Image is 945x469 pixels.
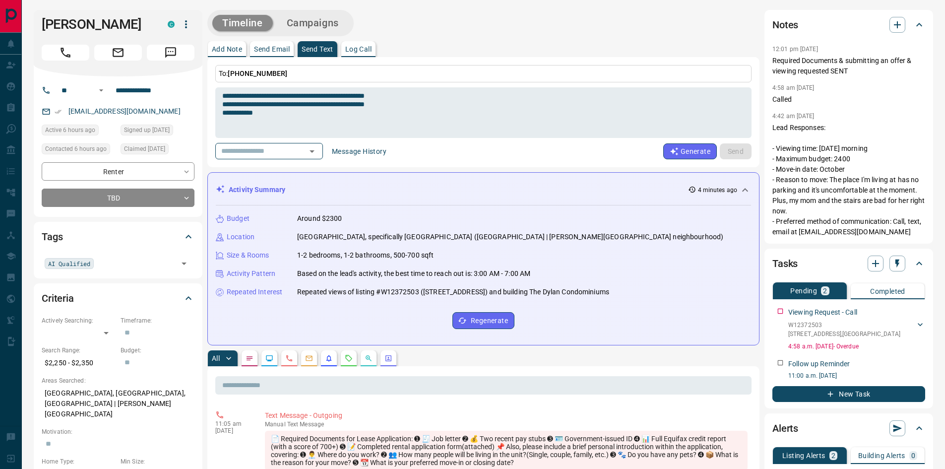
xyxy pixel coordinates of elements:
[42,385,194,422] p: [GEOGRAPHIC_DATA], [GEOGRAPHIC_DATA], [GEOGRAPHIC_DATA] | [PERSON_NAME][GEOGRAPHIC_DATA]
[168,21,175,28] div: condos.ca
[772,416,925,440] div: Alerts
[823,287,827,294] p: 2
[277,15,349,31] button: Campaigns
[345,354,353,362] svg: Requests
[94,45,142,61] span: Email
[227,287,282,297] p: Repeated Interest
[772,123,925,237] p: Lead Responses: - Viewing time: [DATE] morning - Maximum budget: 2400 - Move-in date: October - R...
[48,259,90,268] span: AI Qualified
[452,312,514,329] button: Regenerate
[212,355,220,362] p: All
[788,371,925,380] p: 11:00 a.m. [DATE]
[215,427,250,434] p: [DATE]
[212,15,273,31] button: Timeline
[782,452,825,459] p: Listing Alerts
[124,125,170,135] span: Signed up [DATE]
[95,84,107,96] button: Open
[42,290,74,306] h2: Criteria
[265,421,748,428] p: Text Message
[121,125,194,138] div: Sat Sep 13 2025
[121,316,194,325] p: Timeframe:
[772,94,925,105] p: Called
[297,250,434,261] p: 1-2 bedrooms, 1-2 bathrooms, 500-700 sqft
[305,144,319,158] button: Open
[42,225,194,249] div: Tags
[858,452,905,459] p: Building Alerts
[227,232,254,242] p: Location
[177,257,191,270] button: Open
[384,354,392,362] svg: Agent Actions
[254,46,290,53] p: Send Email
[227,268,275,279] p: Activity Pattern
[227,250,269,261] p: Size & Rooms
[68,107,181,115] a: [EMAIL_ADDRESS][DOMAIN_NAME]
[285,354,293,362] svg: Calls
[42,457,116,466] p: Home Type:
[227,213,250,224] p: Budget
[265,410,748,421] p: Text Message - Outgoing
[265,354,273,362] svg: Lead Browsing Activity
[212,46,242,53] p: Add Note
[772,113,815,120] p: 4:42 am [DATE]
[788,321,900,330] p: W12372503
[42,355,116,371] p: $2,250 - $2,350
[228,69,287,77] span: [PHONE_NUMBER]
[42,45,89,61] span: Call
[345,46,372,53] p: Log Call
[772,84,815,91] p: 4:58 am [DATE]
[772,56,925,76] p: Required Documents & submitting an offer & viewing requested SENT
[124,144,165,154] span: Claimed [DATE]
[42,189,194,207] div: TBD
[42,143,116,157] div: Tue Sep 16 2025
[45,144,107,154] span: Contacted 6 hours ago
[788,342,925,351] p: 4:58 a.m. [DATE] - Overdue
[42,376,194,385] p: Areas Searched:
[326,143,392,159] button: Message History
[297,287,609,297] p: Repeated views of listing #W12372503 ([STREET_ADDRESS]) and building The Dylan Condominiums
[772,256,798,271] h2: Tasks
[788,307,857,318] p: Viewing Request - Call
[772,252,925,275] div: Tasks
[831,452,835,459] p: 2
[365,354,373,362] svg: Opportunities
[229,185,285,195] p: Activity Summary
[215,420,250,427] p: 11:05 am
[772,17,798,33] h2: Notes
[121,346,194,355] p: Budget:
[265,421,286,428] span: manual
[42,346,116,355] p: Search Range:
[297,213,342,224] p: Around $2300
[870,288,905,295] p: Completed
[911,452,915,459] p: 0
[55,108,62,115] svg: Email Verified
[302,46,333,53] p: Send Text
[121,457,194,466] p: Min Size:
[788,330,900,338] p: [STREET_ADDRESS] , [GEOGRAPHIC_DATA]
[42,316,116,325] p: Actively Searching:
[42,16,153,32] h1: [PERSON_NAME]
[42,427,194,436] p: Motivation:
[305,354,313,362] svg: Emails
[297,232,723,242] p: [GEOGRAPHIC_DATA], specifically [GEOGRAPHIC_DATA] ([GEOGRAPHIC_DATA] | [PERSON_NAME][GEOGRAPHIC_D...
[42,286,194,310] div: Criteria
[246,354,253,362] svg: Notes
[215,65,752,82] p: To:
[698,186,737,195] p: 4 minutes ago
[121,143,194,157] div: Sat Sep 13 2025
[216,181,751,199] div: Activity Summary4 minutes ago
[45,125,95,135] span: Active 6 hours ago
[325,354,333,362] svg: Listing Alerts
[790,287,817,294] p: Pending
[772,46,818,53] p: 12:01 pm [DATE]
[297,268,530,279] p: Based on the lead's activity, the best time to reach out is: 3:00 AM - 7:00 AM
[42,125,116,138] div: Tue Sep 16 2025
[788,319,925,340] div: W12372503[STREET_ADDRESS],[GEOGRAPHIC_DATA]
[663,143,717,159] button: Generate
[772,420,798,436] h2: Alerts
[772,13,925,37] div: Notes
[42,162,194,181] div: Renter
[772,386,925,402] button: New Task
[788,359,850,369] p: Follow up Reminder
[42,229,63,245] h2: Tags
[147,45,194,61] span: Message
